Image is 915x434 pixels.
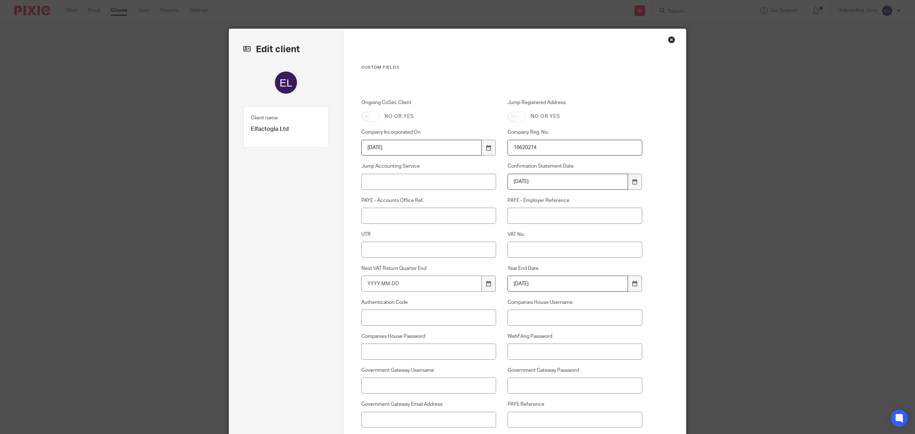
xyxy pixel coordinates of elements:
[361,265,496,272] label: Next VAT Return Quarter End
[508,99,643,106] label: Jump Registered Address
[243,43,329,55] h2: Edit client
[361,163,496,170] label: Jump Accounting Service
[508,299,643,306] label: Companies House Username
[361,231,496,238] label: UTR
[508,367,643,374] label: Government Gateway Password
[531,113,560,120] label: No or yes
[508,333,643,340] label: WebFiling Password
[508,276,628,292] input: YYYY-MM-DD
[273,70,299,95] img: svg%3E
[508,401,643,408] label: PAYE Reference
[361,276,482,292] input: YYYY-MM-DD
[385,113,414,120] label: No or yes
[361,333,496,340] label: Companies House Password
[508,174,628,190] input: YYYY-MM-DD
[508,231,643,238] label: VAT No.
[668,36,675,43] div: Close this dialog window
[361,401,496,408] label: Government Gateway Email Address
[361,299,496,306] label: Authentication Code
[508,129,643,136] label: Company Reg. No.
[508,197,643,204] label: PAYE - Employer Reference
[508,265,643,272] label: Year End Date
[251,125,321,133] p: Elfactogia Ltd
[508,163,643,170] label: Confirmation Statement Date
[361,99,496,106] label: Ongoing CoSec Client
[361,129,496,136] label: Company Incorporated On
[361,197,496,204] label: PAYE - Accounts Office Ref.
[361,140,482,156] input: YYYY-MM-DD
[251,114,278,122] label: Client name
[361,367,496,374] label: Government Gateway Username
[361,65,643,70] h3: Custom fields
